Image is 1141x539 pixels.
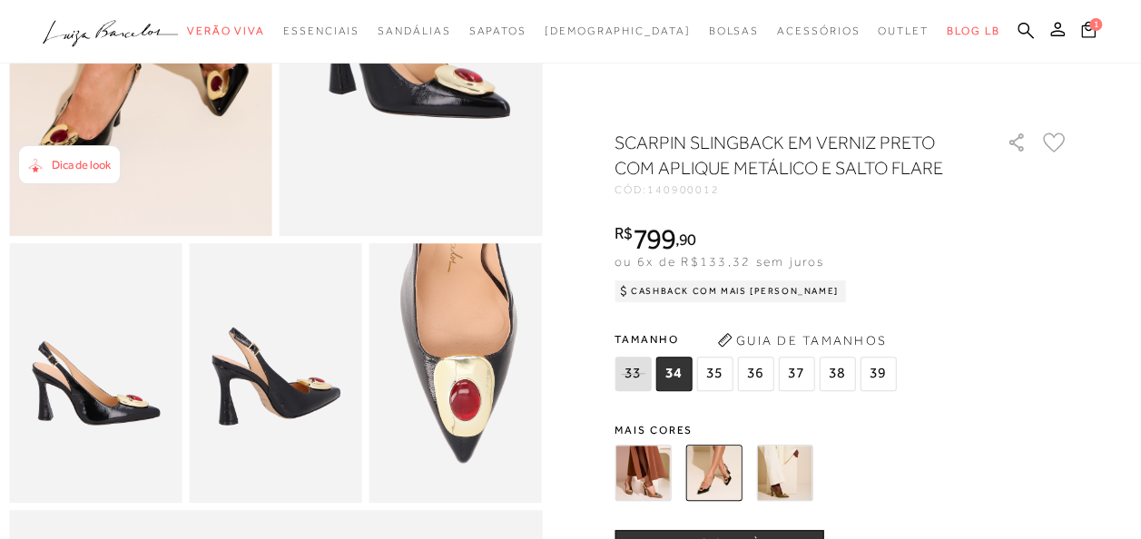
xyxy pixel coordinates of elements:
[756,445,812,501] img: SCARPIN SLINGBACK EM VERNIZ VERDE ASPARGO COM APLIQUE METÁLICO E SALTO FLARE
[615,254,824,269] span: ou 6x de R$133,32 sem juros
[947,15,999,48] a: BLOG LB
[52,158,111,171] span: Dica de look
[633,222,675,255] span: 799
[283,24,359,37] span: Essenciais
[615,326,900,353] span: Tamanho
[679,230,696,249] span: 90
[708,15,759,48] a: categoryNavScreenReaderText
[615,225,633,241] i: R$
[369,243,542,502] img: image
[615,357,651,391] span: 33
[187,24,265,37] span: Verão Viva
[711,326,892,355] button: Guia de Tamanhos
[1076,20,1101,44] button: 1
[675,231,696,248] i: ,
[615,184,978,195] div: CÓD:
[655,357,692,391] span: 34
[708,24,759,37] span: Bolsas
[878,24,929,37] span: Outlet
[189,243,361,502] img: image
[615,425,1068,436] span: Mais cores
[615,280,846,302] div: Cashback com Mais [PERSON_NAME]
[615,445,671,501] img: SCARPIN SLINGBACK EM COURO CARAMELO COM APLIQUE METÁLICO E SALTO FLARE
[777,15,860,48] a: categoryNavScreenReaderText
[819,357,855,391] span: 38
[860,357,896,391] span: 39
[1089,18,1102,31] span: 1
[647,183,720,196] span: 140900012
[696,357,733,391] span: 35
[777,24,860,37] span: Acessórios
[778,357,814,391] span: 37
[468,15,526,48] a: categoryNavScreenReaderText
[9,243,182,502] img: image
[283,15,359,48] a: categoryNavScreenReaderText
[545,15,691,48] a: noSubCategoriesText
[378,15,450,48] a: categoryNavScreenReaderText
[187,15,265,48] a: categoryNavScreenReaderText
[545,24,691,37] span: [DEMOGRAPHIC_DATA]
[615,130,955,181] h1: SCARPIN SLINGBACK EM VERNIZ PRETO COM APLIQUE METÁLICO E SALTO FLARE
[737,357,773,391] span: 36
[878,15,929,48] a: categoryNavScreenReaderText
[378,24,450,37] span: Sandálias
[947,24,999,37] span: BLOG LB
[685,445,742,501] img: SCARPIN SLINGBACK EM VERNIZ PRETO COM APLIQUE METÁLICO E SALTO FLARE
[468,24,526,37] span: Sapatos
